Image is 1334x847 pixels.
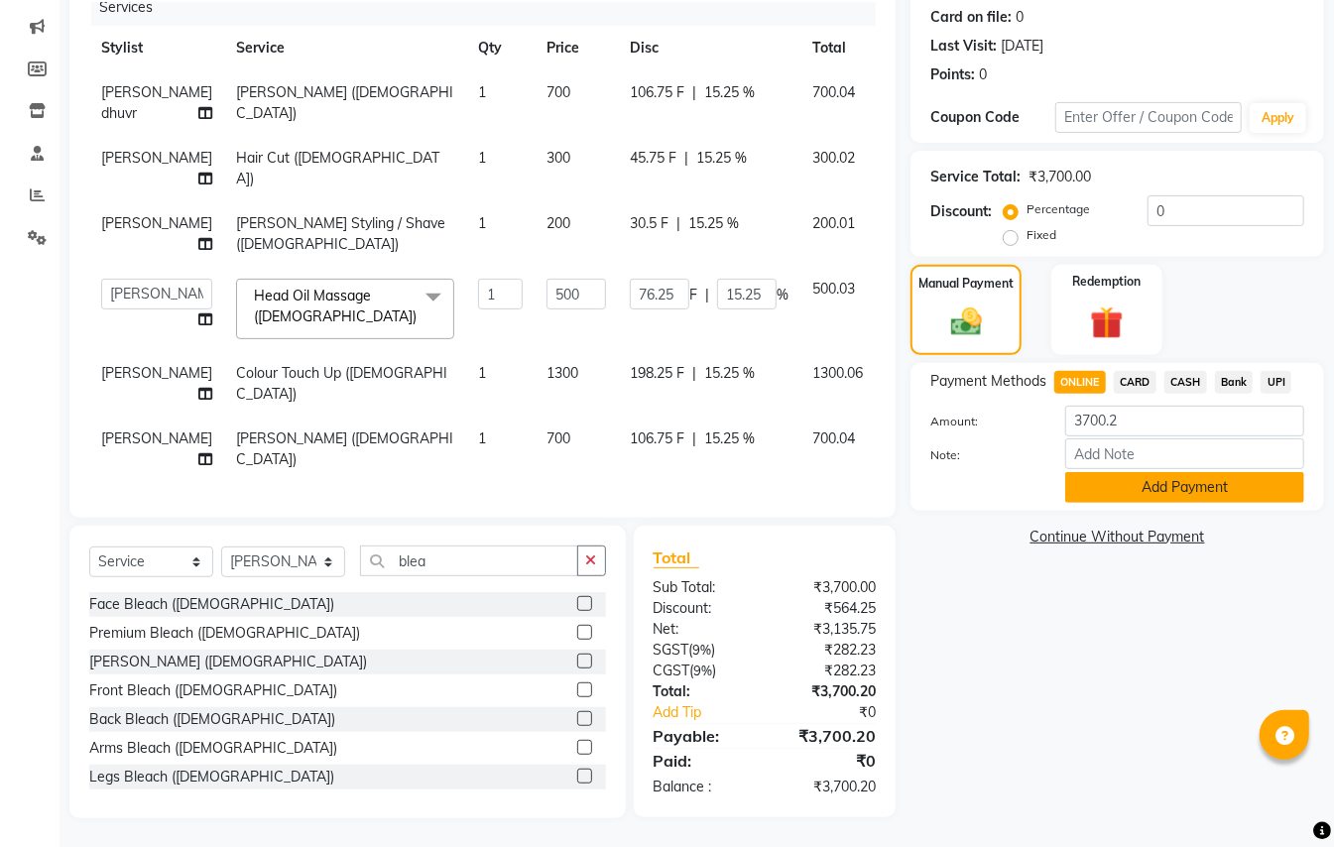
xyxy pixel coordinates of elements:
[941,304,992,340] img: _cash.svg
[915,413,1050,430] label: Amount:
[1164,371,1207,394] span: CASH
[224,26,466,70] th: Service
[630,213,668,234] span: 30.5 F
[546,429,570,447] span: 700
[89,680,337,701] div: Front Bleach ([DEMOGRAPHIC_DATA])
[654,662,690,679] span: CGST
[89,623,360,644] div: Premium Bleach ([DEMOGRAPHIC_DATA])
[236,364,447,403] span: Colour Touch Up ([DEMOGRAPHIC_DATA])
[979,64,987,85] div: 0
[639,724,765,748] div: Payable:
[1001,36,1043,57] div: [DATE]
[786,702,891,723] div: ₹0
[478,364,486,382] span: 1
[101,429,212,447] span: [PERSON_NAME]
[688,213,739,234] span: 15.25 %
[630,82,684,103] span: 106.75 F
[704,363,755,384] span: 15.25 %
[1080,302,1134,343] img: _gift.svg
[639,577,765,598] div: Sub Total:
[101,364,212,382] span: [PERSON_NAME]
[630,428,684,449] span: 106.75 F
[89,709,335,730] div: Back Bleach ([DEMOGRAPHIC_DATA])
[1065,406,1304,436] input: Amount
[236,429,453,468] span: [PERSON_NAME] ([DEMOGRAPHIC_DATA])
[765,640,891,661] div: ₹282.23
[1250,103,1306,133] button: Apply
[1027,200,1090,218] label: Percentage
[639,681,765,702] div: Total:
[89,652,367,672] div: [PERSON_NAME] ([DEMOGRAPHIC_DATA])
[705,285,709,305] span: |
[1029,167,1091,187] div: ₹3,700.00
[930,371,1046,392] span: Payment Methods
[546,83,570,101] span: 700
[236,83,453,122] span: [PERSON_NAME] ([DEMOGRAPHIC_DATA])
[1065,472,1304,503] button: Add Payment
[618,26,800,70] th: Disc
[875,26,940,70] th: Action
[1261,371,1291,394] span: UPI
[692,363,696,384] span: |
[692,82,696,103] span: |
[704,82,755,103] span: 15.25 %
[812,83,855,101] span: 700.04
[930,64,975,85] div: Points:
[236,149,439,187] span: Hair Cut ([DEMOGRAPHIC_DATA])
[765,577,891,598] div: ₹3,700.00
[101,149,212,167] span: [PERSON_NAME]
[765,749,891,773] div: ₹0
[812,280,855,298] span: 500.03
[1065,438,1304,469] input: Add Note
[704,428,755,449] span: 15.25 %
[676,213,680,234] span: |
[546,149,570,167] span: 300
[930,167,1021,187] div: Service Total:
[654,641,689,659] span: SGST
[639,702,787,723] a: Add Tip
[800,26,875,70] th: Total
[89,767,334,787] div: Legs Bleach ([DEMOGRAPHIC_DATA])
[478,83,486,101] span: 1
[654,547,699,568] span: Total
[478,429,486,447] span: 1
[812,364,863,382] span: 1300.06
[696,148,747,169] span: 15.25 %
[639,661,765,681] div: ( )
[812,429,855,447] span: 700.04
[915,446,1050,464] label: Note:
[478,214,486,232] span: 1
[360,545,578,576] input: Search or Scan
[1054,371,1106,394] span: ONLINE
[546,214,570,232] span: 200
[630,363,684,384] span: 198.25 F
[535,26,618,70] th: Price
[1016,7,1024,28] div: 0
[254,287,417,325] span: Head Oil Massage ([DEMOGRAPHIC_DATA])
[765,598,891,619] div: ₹564.25
[693,642,712,658] span: 9%
[684,148,688,169] span: |
[639,619,765,640] div: Net:
[639,777,765,797] div: Balance :
[236,214,445,253] span: [PERSON_NAME] Styling / Shave ([DEMOGRAPHIC_DATA])
[918,275,1014,293] label: Manual Payment
[765,777,891,797] div: ₹3,700.20
[930,7,1012,28] div: Card on file:
[478,149,486,167] span: 1
[89,738,337,759] div: Arms Bleach ([DEMOGRAPHIC_DATA])
[692,428,696,449] span: |
[930,107,1055,128] div: Coupon Code
[89,594,334,615] div: Face Bleach ([DEMOGRAPHIC_DATA])
[89,26,224,70] th: Stylist
[639,749,765,773] div: Paid:
[812,214,855,232] span: 200.01
[466,26,535,70] th: Qty
[101,214,212,232] span: [PERSON_NAME]
[930,201,992,222] div: Discount:
[1072,273,1141,291] label: Redemption
[417,307,425,325] a: x
[765,619,891,640] div: ₹3,135.75
[101,83,212,122] span: [PERSON_NAME] dhuvr
[1055,102,1242,133] input: Enter Offer / Coupon Code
